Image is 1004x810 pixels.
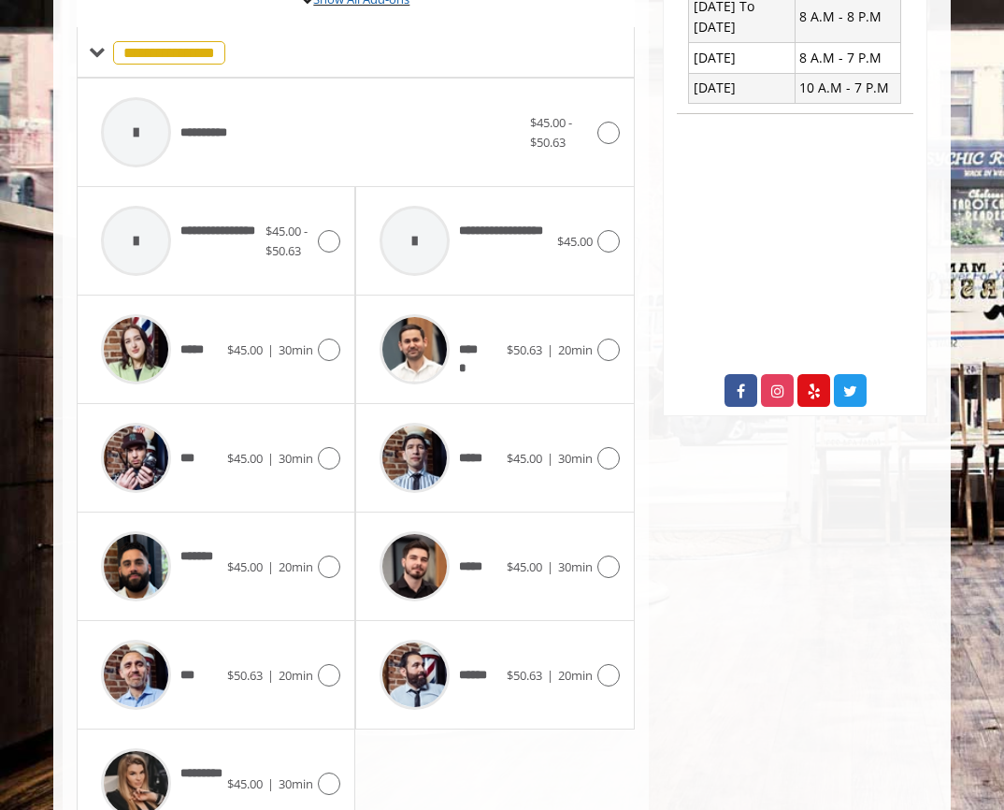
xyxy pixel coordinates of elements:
span: | [267,341,274,358]
span: | [267,450,274,467]
span: 20min [279,667,313,684]
span: $45.00 [227,450,263,467]
span: | [267,558,274,575]
span: $45.00 [227,558,263,575]
span: 20min [558,341,593,358]
span: 30min [279,341,313,358]
span: $45.00 [507,558,542,575]
span: $50.63 [227,667,263,684]
span: $45.00 [507,450,542,467]
span: | [547,667,553,684]
span: | [547,450,553,467]
span: $45.00 [227,341,263,358]
td: [DATE] [689,73,795,103]
span: 20min [558,667,593,684]
span: | [267,667,274,684]
span: $45.00 - $50.63 [265,223,308,259]
span: 30min [279,450,313,467]
td: 8 A.M - 7 P.M [795,43,900,73]
span: 30min [558,558,593,575]
span: $45.00 - $50.63 [530,114,572,151]
span: $50.63 [507,667,542,684]
span: | [267,775,274,792]
span: $45.00 [557,233,593,250]
span: 30min [558,450,593,467]
span: 30min [279,775,313,792]
span: | [547,341,553,358]
span: | [547,558,553,575]
td: [DATE] [689,43,795,73]
span: $50.63 [507,341,542,358]
span: 20min [279,558,313,575]
td: 10 A.M - 7 P.M [795,73,900,103]
span: $45.00 [227,775,263,792]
